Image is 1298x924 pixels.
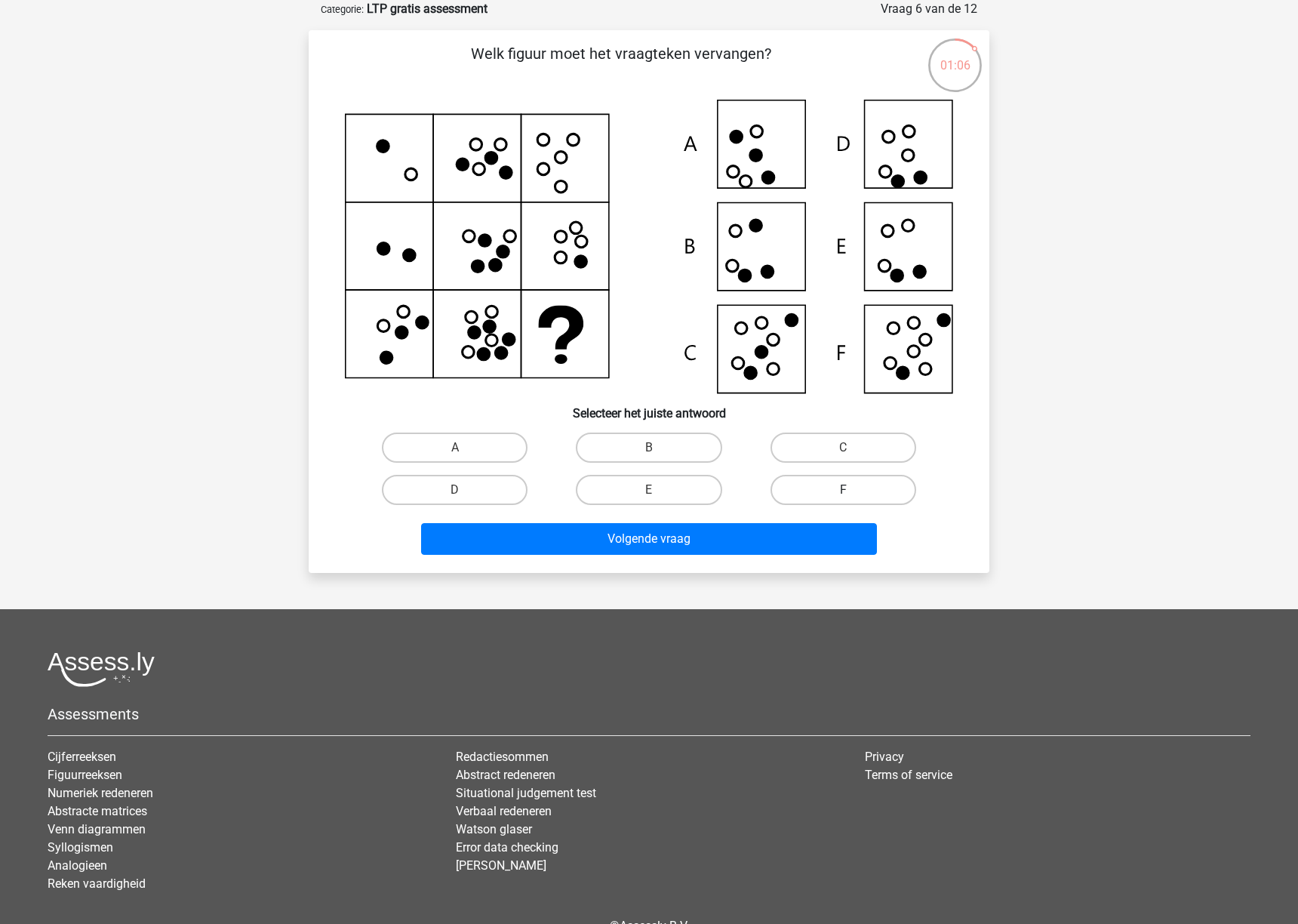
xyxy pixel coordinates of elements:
[456,786,596,800] a: Situational judgement test
[382,475,528,505] label: D
[421,523,878,555] button: Volgende vraag
[48,786,153,800] a: Numeriek redeneren
[48,858,107,873] a: Analogieen
[865,768,952,782] a: Terms of service
[865,750,904,764] a: Privacy
[927,37,983,75] div: 01:06
[48,705,1250,723] h5: Assessments
[456,768,555,782] a: Abstract redeneren
[48,876,146,891] a: Reken vaardigheid
[456,804,552,818] a: Verbaal redeneren
[48,651,155,687] img: Assessly logo
[48,768,122,782] a: Figuurreeksen
[48,804,147,818] a: Abstracte matrices
[333,42,909,88] p: Welk figuur moet het vraagteken vervangen?
[48,840,113,855] a: Syllogismen
[333,394,965,420] h6: Selecteer het juiste antwoord
[456,858,546,873] a: [PERSON_NAME]
[576,433,721,463] label: B
[456,750,549,764] a: Redactiesommen
[321,4,364,15] small: Categorie:
[576,475,721,505] label: E
[770,475,916,505] label: F
[770,433,916,463] label: C
[456,822,532,836] a: Watson glaser
[48,750,116,764] a: Cijferreeksen
[367,2,488,16] strong: LTP gratis assessment
[48,822,146,836] a: Venn diagrammen
[382,433,528,463] label: A
[456,840,558,855] a: Error data checking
